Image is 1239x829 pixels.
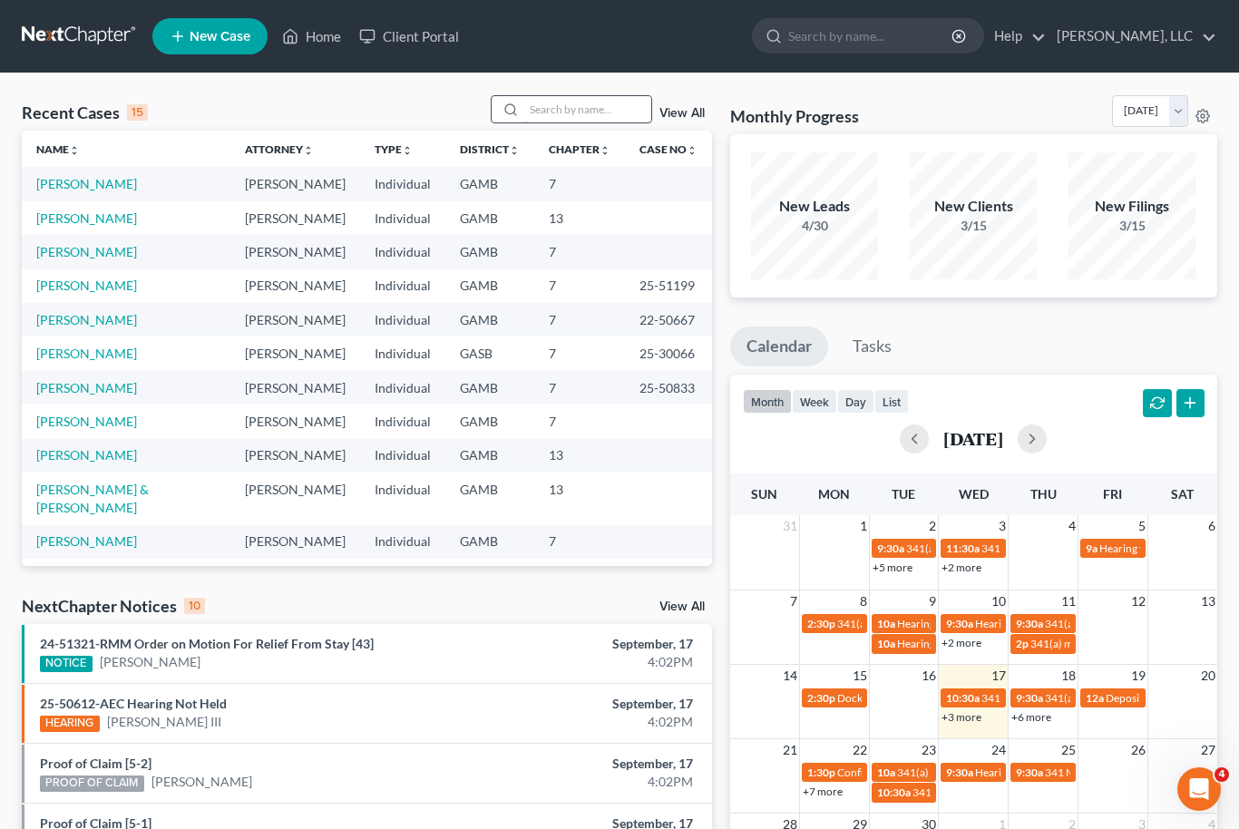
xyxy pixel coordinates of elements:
[230,201,360,235] td: [PERSON_NAME]
[837,766,1043,779] span: Confirmation hearing for [PERSON_NAME]
[107,713,221,731] a: [PERSON_NAME] III
[600,145,610,156] i: unfold_more
[230,405,360,438] td: [PERSON_NAME]
[1011,710,1051,724] a: +6 more
[375,142,413,156] a: Typeunfold_more
[36,447,137,463] a: [PERSON_NAME]
[781,739,799,761] span: 21
[941,561,981,574] a: +2 more
[488,773,694,791] div: 4:02PM
[858,515,869,537] span: 1
[1086,691,1104,705] span: 12a
[1016,691,1043,705] span: 9:30a
[230,525,360,559] td: [PERSON_NAME]
[743,389,792,414] button: month
[990,739,1008,761] span: 24
[873,561,912,574] a: +5 more
[792,389,837,414] button: week
[1199,739,1217,761] span: 27
[445,167,534,200] td: GAMB
[360,167,445,200] td: Individual
[488,695,694,713] div: September, 17
[360,473,445,524] td: Individual
[36,380,137,395] a: [PERSON_NAME]
[897,637,1039,650] span: Hearing for [PERSON_NAME]
[625,269,712,303] td: 25-51199
[1030,486,1057,502] span: Thu
[445,269,534,303] td: GAMB
[912,785,1088,799] span: 341(a) meeting for [PERSON_NAME]
[781,515,799,537] span: 31
[1103,486,1122,502] span: Fri
[360,559,445,592] td: Individual
[1129,590,1147,612] span: 12
[1129,739,1147,761] span: 26
[1215,767,1229,782] span: 4
[1016,766,1043,779] span: 9:30a
[807,766,835,779] span: 1:30p
[40,716,100,732] div: HEARING
[488,653,694,671] div: 4:02PM
[190,30,250,44] span: New Case
[350,20,468,53] a: Client Portal
[803,785,843,798] a: +7 more
[892,486,915,502] span: Tue
[858,590,869,612] span: 8
[906,541,1081,555] span: 341(a) meeting for [PERSON_NAME]
[230,235,360,268] td: [PERSON_NAME]
[534,405,625,438] td: 7
[837,617,1012,630] span: 341(a) meeting for [PERSON_NAME]
[40,756,151,771] a: Proof of Claim [5-2]
[151,773,252,791] a: [PERSON_NAME]
[524,96,651,122] input: Search by name...
[40,636,374,651] a: 24-51321-RMM Order on Motion For Relief From Stay [43]
[851,739,869,761] span: 22
[877,785,911,799] span: 10:30a
[360,439,445,473] td: Individual
[877,766,895,779] span: 10a
[445,201,534,235] td: GAMB
[360,525,445,559] td: Individual
[1206,515,1217,537] span: 6
[941,636,981,649] a: +2 more
[1016,617,1043,630] span: 9:30a
[488,713,694,731] div: 4:02PM
[230,559,360,592] td: [PERSON_NAME]
[981,541,1156,555] span: 341(a) meeting for [PERSON_NAME]
[36,278,137,293] a: [PERSON_NAME]
[1016,637,1029,650] span: 2p
[36,176,137,191] a: [PERSON_NAME]
[509,145,520,156] i: unfold_more
[22,595,205,617] div: NextChapter Notices
[1030,637,1205,650] span: 341(a) meeting for [PERSON_NAME]
[1048,20,1216,53] a: [PERSON_NAME], LLC
[1171,486,1194,502] span: Sat
[36,244,137,259] a: [PERSON_NAME]
[303,145,314,156] i: unfold_more
[981,691,1156,705] span: 341(a) meeting for [PERSON_NAME]
[751,486,777,502] span: Sun
[687,145,698,156] i: unfold_more
[360,336,445,370] td: Individual
[837,389,874,414] button: day
[488,755,694,773] div: September, 17
[1199,665,1217,687] span: 20
[985,20,1046,53] a: Help
[534,371,625,405] td: 7
[36,346,137,361] a: [PERSON_NAME]
[959,486,989,502] span: Wed
[788,590,799,612] span: 7
[807,691,835,705] span: 2:30p
[402,145,413,156] i: unfold_more
[445,336,534,370] td: GASB
[360,201,445,235] td: Individual
[445,371,534,405] td: GAMB
[943,429,1003,448] h2: [DATE]
[836,327,908,366] a: Tasks
[36,482,149,515] a: [PERSON_NAME] & [PERSON_NAME]
[534,473,625,524] td: 13
[360,405,445,438] td: Individual
[730,105,859,127] h3: Monthly Progress
[877,617,895,630] span: 10a
[40,656,93,672] div: NOTICE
